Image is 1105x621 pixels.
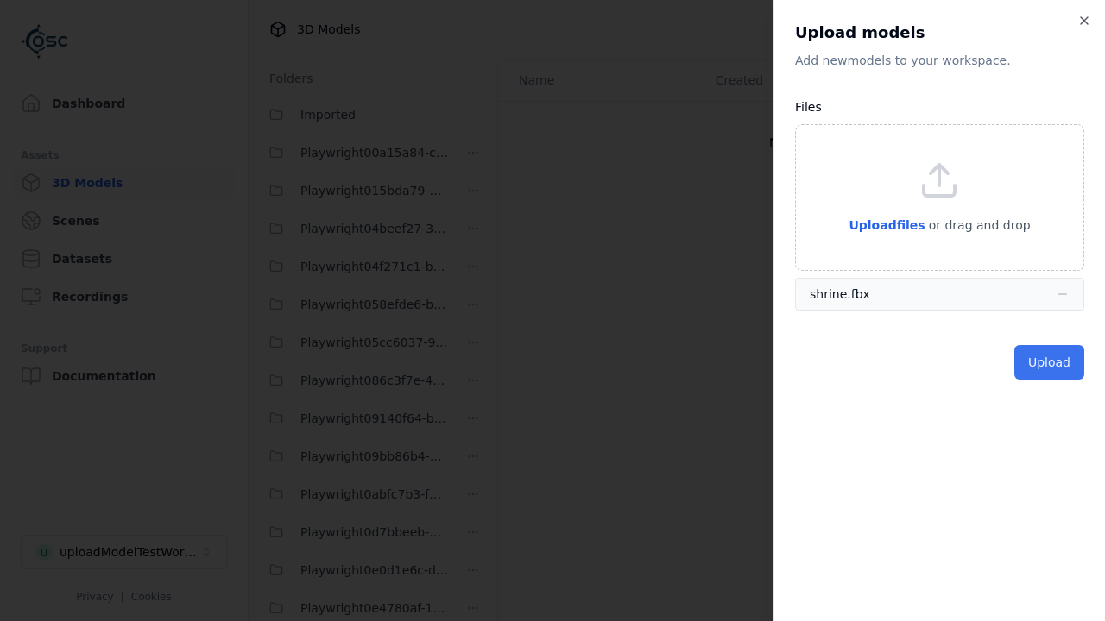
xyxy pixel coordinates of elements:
[1014,345,1084,379] button: Upload
[925,215,1031,235] p: or drag and drop
[849,218,925,232] span: Upload files
[795,100,822,114] label: Files
[795,21,1084,45] h2: Upload models
[795,52,1084,69] p: Add new model s to your workspace.
[810,285,870,303] div: shrine.fbx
